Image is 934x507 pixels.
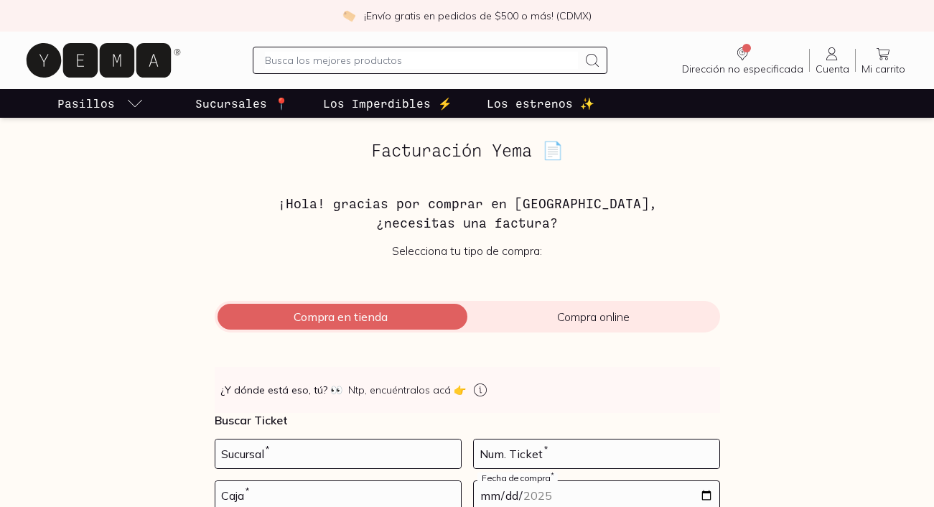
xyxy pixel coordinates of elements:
p: Los estrenos ✨ [487,95,594,112]
span: Compra en tienda [215,310,467,324]
a: pasillo-todos-link [55,89,146,118]
p: Sucursales 📍 [195,95,289,112]
span: Ntp, encuéntralos acá 👉 [348,383,466,397]
img: check [342,9,355,22]
label: Fecha de compra [477,473,558,483]
input: 123 [474,439,719,468]
span: Compra online [467,310,720,324]
h2: Facturación Yema 📄 [215,141,720,159]
p: Buscar Ticket [215,413,720,427]
a: Sucursales 📍 [192,89,291,118]
span: Dirección no especificada [682,62,803,75]
strong: ¿Y dónde está eso, tú? [220,383,342,397]
span: 👀 [330,383,342,397]
span: Cuenta [816,62,849,75]
a: Dirección no especificada [676,45,809,75]
h3: ¡Hola! gracias por comprar en [GEOGRAPHIC_DATA], ¿necesitas una factura? [215,194,720,232]
a: Los estrenos ✨ [484,89,597,118]
p: Pasillos [57,95,115,112]
p: ¡Envío gratis en pedidos de $500 o más! (CDMX) [364,9,592,23]
p: Los Imperdibles ⚡️ [323,95,452,112]
input: Busca los mejores productos [265,52,579,69]
p: Selecciona tu tipo de compra: [215,243,720,258]
span: Mi carrito [861,62,905,75]
a: Cuenta [810,45,855,75]
a: Mi carrito [856,45,911,75]
a: Los Imperdibles ⚡️ [320,89,455,118]
input: 728 [215,439,461,468]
